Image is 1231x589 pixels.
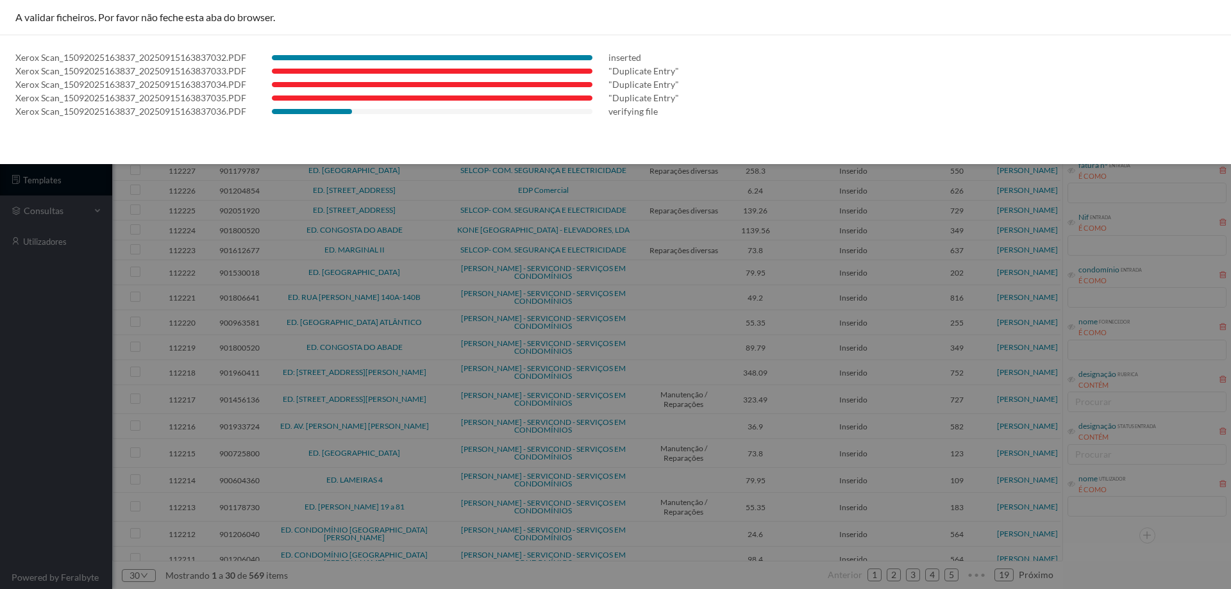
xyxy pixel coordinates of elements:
div: Xerox Scan_15092025163837_20250915163837032.PDF [15,51,246,64]
div: A validar ficheiros. Por favor não feche esta aba do browser. [15,10,1216,24]
div: Xerox Scan_15092025163837_20250915163837034.PDF [15,78,246,91]
div: "Duplicate Entry" [608,91,679,104]
div: inserted [608,51,641,64]
div: "Duplicate Entry" [608,64,679,78]
div: Xerox Scan_15092025163837_20250915163837035.PDF [15,91,246,104]
div: Xerox Scan_15092025163837_20250915163837036.PDF [15,104,246,118]
div: verifying file [608,104,658,118]
div: "Duplicate Entry" [608,78,679,91]
div: Xerox Scan_15092025163837_20250915163837033.PDF [15,64,246,78]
